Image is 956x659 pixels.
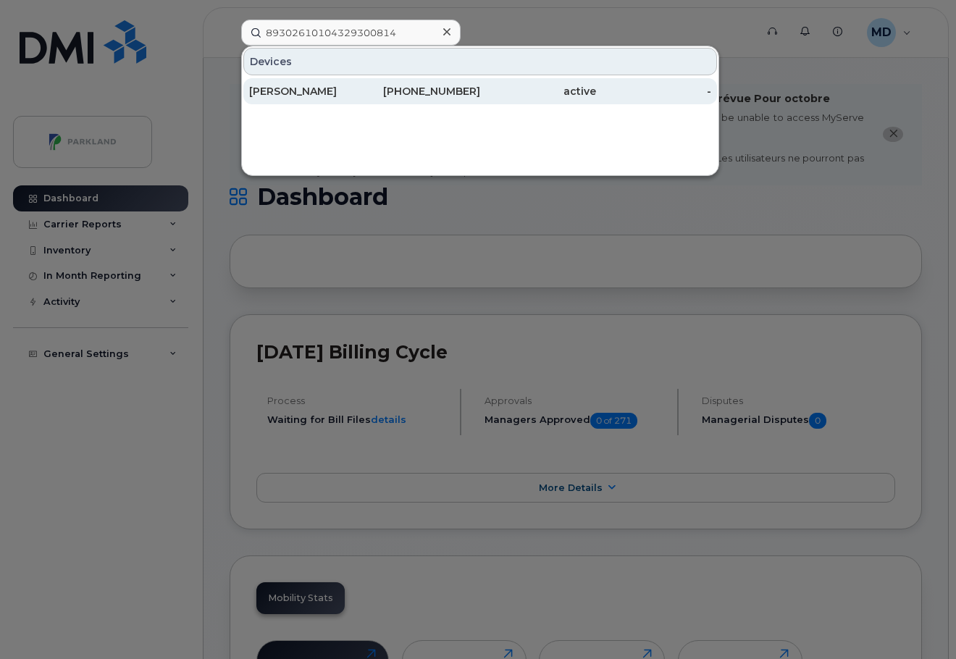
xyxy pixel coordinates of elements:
a: [PERSON_NAME][PHONE_NUMBER]active- [243,78,717,104]
div: [PHONE_NUMBER] [365,84,481,98]
div: Devices [243,48,717,75]
div: - [596,84,712,98]
div: [PERSON_NAME] [249,84,365,98]
div: active [480,84,596,98]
